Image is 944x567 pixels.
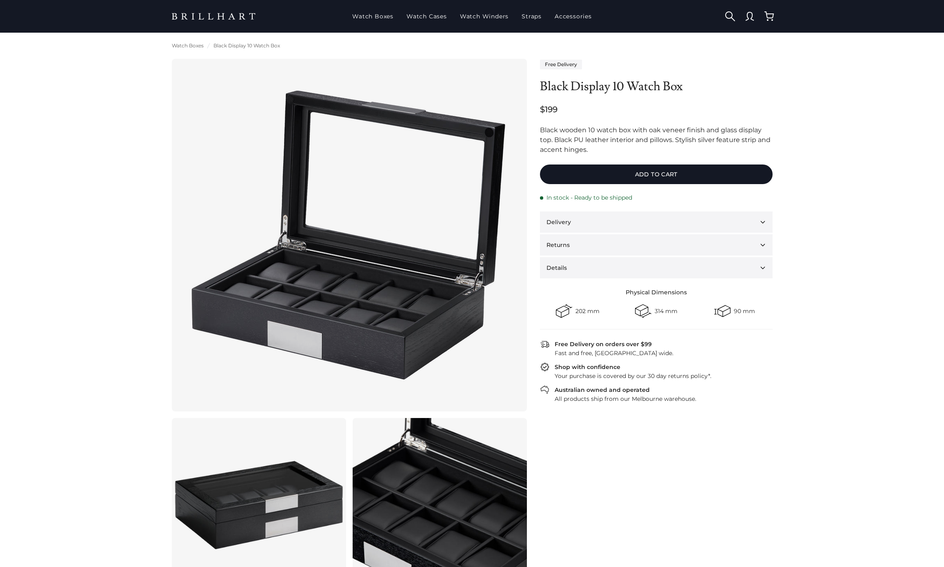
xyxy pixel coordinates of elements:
[540,211,773,233] button: Delivery
[540,104,558,115] span: $199
[556,303,572,319] div: Width
[540,165,773,184] button: Add to cart
[540,79,773,94] h1: Black Display 10 Watch Box
[550,349,773,357] div: Fast and free, [GEOGRAPHIC_DATA] wide.
[734,308,755,314] div: 90 mm
[540,288,773,296] div: Physical Dimensions
[172,42,204,49] a: Watch Boxes
[185,72,511,398] img: Black Display 10 Watch Box
[714,303,731,319] div: Height
[555,386,650,394] div: Australian owned and operated
[540,60,582,69] div: Free Delivery
[550,372,773,380] div: Your purchase is covered by our 30 day returns policy*.
[403,6,450,27] a: Watch Cases
[550,395,773,403] div: All products ship from our Melbourne warehouse.
[655,308,677,314] div: 314 mm
[457,6,512,27] a: Watch Winders
[540,126,771,153] span: Black wooden 10 watch box with oak veneer finish and glass display top. Black PU leather interior...
[555,363,620,371] div: Shop with confidence
[555,340,652,348] div: Free Delivery on orders over $99
[172,42,773,49] nav: breadcrumbs
[213,42,280,49] a: Black Display 10 Watch Box
[575,308,600,314] div: 202 mm
[349,6,397,27] a: Watch Boxes
[635,303,651,319] div: Length
[540,234,773,256] button: Returns
[546,194,632,202] span: In stock - Ready to be shipped
[540,257,773,278] button: Details
[349,6,595,27] nav: Main
[551,6,595,27] a: Accessories
[518,6,545,27] a: Straps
